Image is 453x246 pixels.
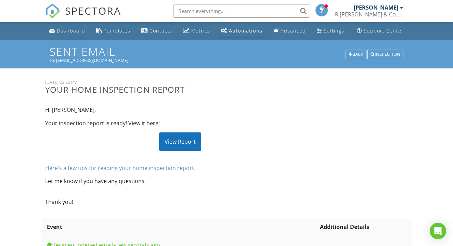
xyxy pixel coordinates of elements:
[93,25,133,37] a: Templates
[150,27,172,34] div: Contacts
[354,25,406,37] a: Support Center
[45,198,315,206] p: Thank you!
[367,51,403,57] a: Inspection
[45,9,121,24] a: SPECTORA
[180,25,213,37] a: Metrics
[271,25,309,37] a: Advanced
[218,25,265,37] a: Automations (Basic)
[314,25,347,37] a: Settings
[281,27,306,34] div: Advanced
[346,51,367,57] a: Back
[159,132,201,151] div: View Report
[50,46,403,57] h1: Sent Email
[45,106,315,114] p: Hi [PERSON_NAME],
[354,4,398,11] div: [PERSON_NAME]
[45,119,315,127] p: Your inspection report is ready! View it here:
[430,223,446,239] div: Open Intercom Messenger
[191,27,210,34] div: Metrics
[104,27,130,34] div: Templates
[45,79,315,85] div: [DATE] 02:50 PM
[229,27,262,34] div: Automations
[45,3,60,18] img: The Best Home Inspection Software - Spectora
[47,25,88,37] a: Dashboard
[45,164,195,172] a: Here's a few tips for reading your home inspection report.
[346,50,366,59] div: Back
[139,25,175,37] a: Contacts
[159,138,201,145] a: View Report
[173,4,310,18] input: Search everything...
[45,177,315,185] p: Let me know if you have any questions.
[45,218,318,236] th: Event
[367,50,403,59] div: Inspection
[335,11,403,18] div: R Miller & Co., LLC
[45,85,315,94] h3: Your Home Inspection Report
[65,3,121,18] span: SPECTORA
[324,27,344,34] div: Settings
[364,27,404,34] div: Support Center
[318,218,407,236] th: Additional Details
[57,27,85,34] div: Dashboard
[50,57,403,63] div: to: [EMAIL_ADDRESS][DOMAIN_NAME]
